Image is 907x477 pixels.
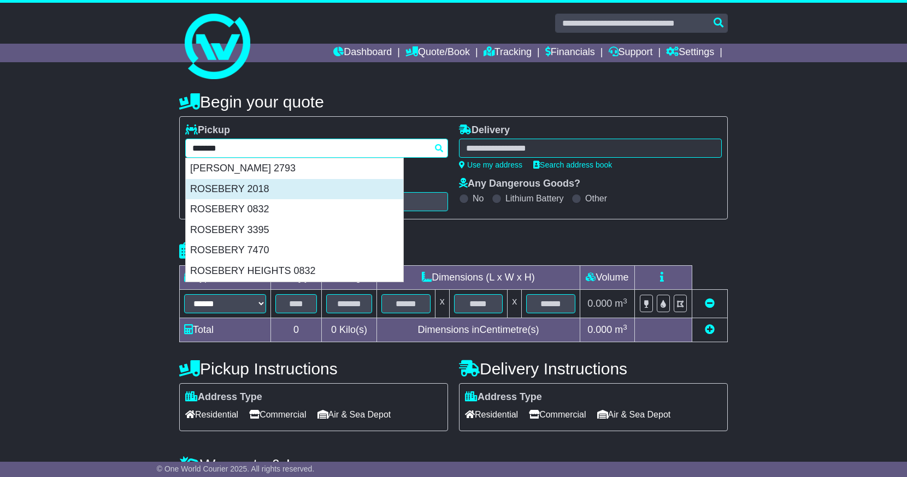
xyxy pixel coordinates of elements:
[459,178,580,190] label: Any Dangerous Goods?
[376,266,580,290] td: Dimensions (L x W x H)
[186,220,403,241] div: ROSEBERY 3395
[179,456,728,474] h4: Warranty & Insurance
[459,360,728,378] h4: Delivery Instructions
[179,360,448,378] h4: Pickup Instructions
[529,406,586,423] span: Commercial
[465,391,542,403] label: Address Type
[185,139,448,158] typeahead: Please provide city
[705,298,715,309] a: Remove this item
[405,44,470,62] a: Quote/Book
[587,298,612,309] span: 0.000
[271,318,322,342] td: 0
[157,464,315,473] span: © One World Courier 2025. All rights reserved.
[317,406,391,423] span: Air & Sea Depot
[185,124,230,136] label: Pickup
[186,179,403,200] div: ROSEBERY 2018
[545,44,595,62] a: Financials
[186,261,403,282] div: ROSEBERY HEIGHTS 0832
[376,318,580,342] td: Dimensions in Centimetre(s)
[585,193,607,204] label: Other
[333,44,392,62] a: Dashboard
[249,406,306,423] span: Commercial
[666,44,714,62] a: Settings
[623,297,627,305] sup: 3
[580,266,634,290] td: Volume
[459,160,522,169] a: Use my address
[322,318,377,342] td: Kilo(s)
[587,324,612,335] span: 0.000
[597,406,671,423] span: Air & Sea Depot
[185,391,262,403] label: Address Type
[331,324,337,335] span: 0
[484,44,532,62] a: Tracking
[465,406,518,423] span: Residential
[473,193,484,204] label: No
[609,44,653,62] a: Support
[185,406,238,423] span: Residential
[459,124,510,136] label: Delivery
[186,199,403,220] div: ROSEBERY 0832
[615,298,627,309] span: m
[705,324,715,335] a: Add new item
[179,93,728,111] h4: Begin your quote
[186,240,403,261] div: ROSEBERY 7470
[505,193,564,204] label: Lithium Battery
[435,290,449,318] td: x
[623,323,627,331] sup: 3
[180,318,271,342] td: Total
[180,266,271,290] td: Type
[615,324,627,335] span: m
[508,290,522,318] td: x
[179,242,316,260] h4: Package details |
[533,160,612,169] a: Search address book
[186,158,403,179] div: [PERSON_NAME] 2793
